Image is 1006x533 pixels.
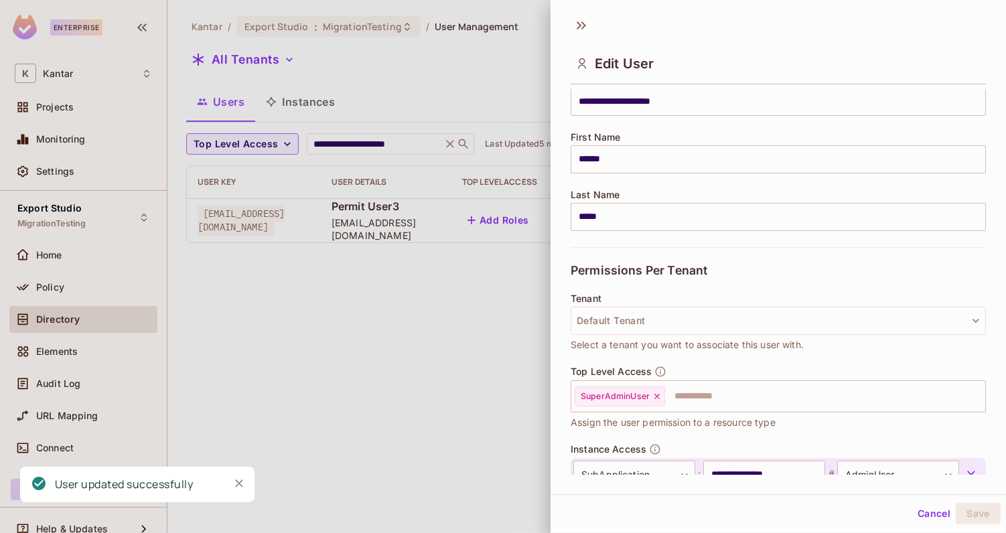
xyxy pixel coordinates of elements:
span: Edit User [595,56,654,72]
button: Default Tenant [571,307,986,335]
span: Instance Access [571,444,646,455]
button: Cancel [912,503,956,524]
div: SuperAdminUser [575,386,665,406]
button: Save [956,503,1001,524]
div: SubApplication [573,461,695,489]
span: Top Level Access [571,366,652,377]
button: Open [979,394,981,397]
span: Select a tenant you want to associate this user with. [571,337,804,352]
div: AdminUser [837,461,959,489]
span: Assign the user permission to a resource type [571,415,776,430]
button: Close [229,473,249,493]
span: : [695,467,703,483]
span: Tenant [571,293,601,304]
span: # [825,467,837,483]
span: Permissions Per Tenant [571,264,707,277]
span: SuperAdminUser [581,391,650,402]
div: User updated successfully [55,476,194,493]
span: Last Name [571,189,620,200]
span: First Name [571,132,621,143]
